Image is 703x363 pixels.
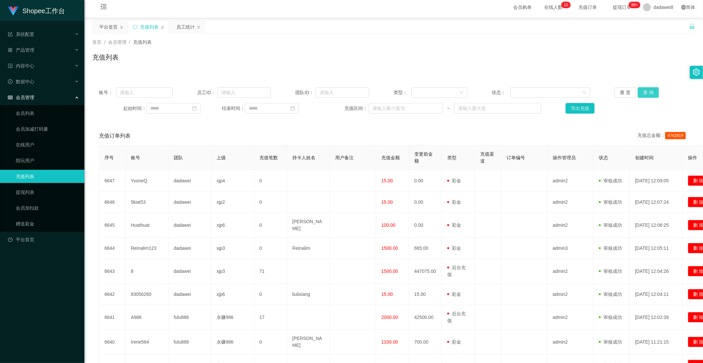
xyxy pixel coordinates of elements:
span: 充值订单列表 [99,132,131,140]
span: 彩金 [447,339,461,345]
i: 图标: close [161,25,164,29]
span: 15.00 [381,292,393,297]
span: 内容中心 [8,63,34,68]
td: [DATE] 12:07:24 [630,192,683,213]
td: xjp3 [211,259,254,284]
span: 创建时间 [635,155,654,160]
span: 充值区间： [344,105,368,112]
span: 账号： [99,89,116,96]
span: 充值笔数 [259,155,278,160]
div: 平台首页 [99,21,118,33]
i: 图标: profile [8,64,13,68]
td: fulu888 [168,305,211,330]
td: A986 [126,305,168,330]
a: 会员加扣款 [16,201,79,215]
div: 充值总金额： [637,132,688,140]
td: 6646 [99,192,126,213]
span: 15.00 [381,178,393,183]
td: admin2 [547,284,594,305]
span: 订单编号 [507,155,525,160]
a: 图标: dashboard平台首页 [8,233,79,246]
span: / [104,39,105,45]
td: 447075.00 [409,259,442,284]
span: 操作管理员 [553,155,576,160]
td: Irene564 [126,330,168,354]
td: 0.00 [409,170,442,192]
td: 6647 [99,170,126,192]
a: 充值列表 [16,170,79,183]
button: 重 置 [615,87,636,98]
i: 图标: unlock [689,23,695,29]
td: xjp3 [211,238,254,259]
td: 5kiat53 [126,192,168,213]
i: 图标: close [120,25,124,29]
p: 0 [566,2,568,8]
span: 1100.00 [381,339,398,345]
td: admin2 [547,170,594,192]
td: 6644 [99,238,126,259]
td: 15.00 [409,284,442,305]
a: 会员加减打码量 [16,122,79,136]
span: 会员管理 [108,39,127,45]
td: YvoneQ [126,170,168,192]
span: 类型： [394,89,411,96]
span: 充值列表 [133,39,152,45]
span: 操作 [688,155,697,160]
span: 类型 [447,155,456,160]
span: 用户备注 [335,155,354,160]
a: 会员列表 [16,107,79,120]
span: 状态： [492,89,511,96]
span: 审核成功 [599,199,622,205]
span: 结束时间： [222,105,245,112]
input: 请输入最大值 [454,103,541,114]
td: dadawei [168,170,211,192]
td: xjp6 [211,284,254,305]
td: xjp4 [211,170,254,192]
button: 查 询 [638,87,659,98]
td: admin2 [547,305,594,330]
td: xjp6 [211,213,254,238]
td: Reinalim123 [126,238,168,259]
span: 彩金 [447,246,461,251]
sup: 188 [629,2,640,8]
a: 提现列表 [16,186,79,199]
td: [DATE] 12:05:11 [630,238,683,259]
td: admin2 [547,259,594,284]
span: ~ [443,105,454,112]
td: 0.00 [409,192,442,213]
span: 系统配置 [8,32,34,37]
input: 请输入 [218,87,271,98]
a: Shopee工作台 [8,8,65,13]
span: 提现订单 [609,5,634,10]
span: 充值金额 [381,155,400,160]
td: 700.00 [409,330,442,354]
i: 图标: form [8,32,13,37]
i: 图标: appstore-o [8,48,13,52]
td: 0 [254,213,287,238]
span: 审核成功 [599,292,622,297]
i: 图标: down [582,91,586,95]
span: 审核成功 [599,339,622,345]
i: 图标: sync [133,25,137,29]
span: 后台充值 [447,311,466,323]
td: liulixiang [287,284,330,305]
span: 审核成功 [599,315,622,320]
td: 永赚986 [211,305,254,330]
td: xjp2 [211,192,254,213]
td: 0 [254,284,287,305]
img: logo.9652507e.png [8,7,18,16]
td: 6641 [99,305,126,330]
p: 1 [564,2,566,8]
td: 6642 [99,284,126,305]
span: 审核成功 [599,246,622,251]
span: 上级 [217,155,226,160]
td: 永赚986 [211,330,254,354]
span: 持卡人姓名 [292,155,315,160]
td: dadawei [168,238,211,259]
a: 陪玩用户 [16,154,79,167]
i: 图标: global [681,5,686,10]
span: 变更前金额 [414,151,433,164]
span: 审核成功 [599,269,622,274]
td: 0 [254,238,287,259]
input: 请输入最小值为 [369,103,443,114]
